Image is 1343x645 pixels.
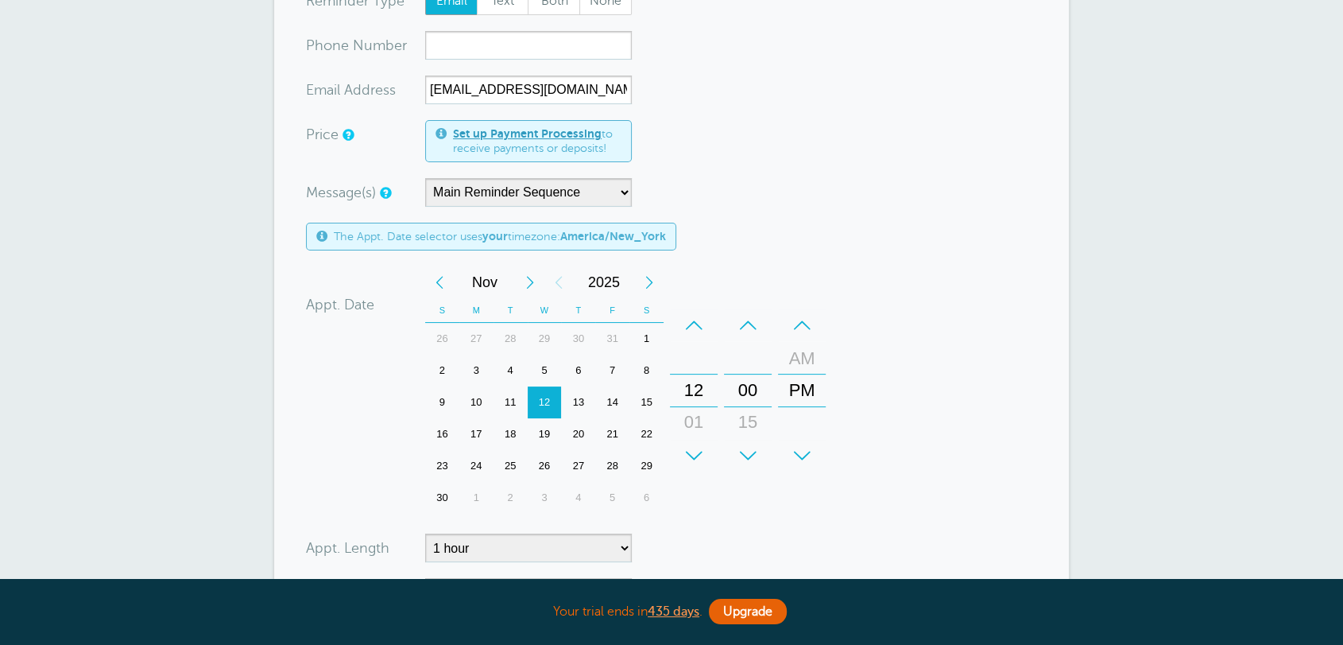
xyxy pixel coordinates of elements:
[306,76,425,104] div: ress
[343,130,352,140] a: An optional price for the appointment. If you set a price, you can include a payment link in your...
[334,230,666,243] span: The Appt. Date selector uses timezone:
[425,482,459,514] div: Sunday, November 30
[493,355,528,387] div: 4
[274,595,1069,629] div: Your trial ends in .
[544,266,573,298] div: Previous Year
[528,323,562,355] div: Wednesday, October 29
[528,450,562,482] div: 26
[528,298,562,323] th: W
[675,438,713,470] div: 02
[306,541,389,555] label: Appt. Length
[425,387,459,418] div: 9
[528,355,562,387] div: 5
[561,355,595,387] div: 6
[675,375,713,406] div: 12
[306,297,374,312] label: Appt. Date
[493,355,528,387] div: Tuesday, November 4
[425,387,459,418] div: Sunday, November 9
[459,323,493,355] div: 27
[709,599,787,624] a: Upgrade
[561,323,595,355] div: Thursday, October 30
[561,482,595,514] div: 4
[482,230,508,243] b: your
[332,38,373,52] span: ne Nu
[425,323,459,355] div: Sunday, October 26
[516,266,544,298] div: Next Month
[425,355,459,387] div: 2
[459,482,493,514] div: Monday, December 1
[629,387,664,418] div: Saturday, November 15
[629,482,664,514] div: Saturday, December 6
[724,309,772,472] div: Minutes
[595,482,629,514] div: Friday, December 5
[595,418,629,450] div: Friday, November 21
[459,355,493,387] div: Monday, November 3
[459,450,493,482] div: 24
[561,418,595,450] div: 20
[425,418,459,450] div: Sunday, November 16
[493,450,528,482] div: 25
[528,482,562,514] div: 3
[528,450,562,482] div: Wednesday, November 26
[629,418,664,450] div: 22
[493,387,528,418] div: 11
[528,418,562,450] div: 19
[595,355,629,387] div: 7
[453,127,621,155] span: to receive payments or deposits!
[783,343,821,375] div: AM
[595,450,629,482] div: 28
[493,482,528,514] div: 2
[528,418,562,450] div: Wednesday, November 19
[783,375,821,406] div: PM
[729,375,767,406] div: 00
[629,482,664,514] div: 6
[459,387,493,418] div: Monday, November 10
[306,83,334,97] span: Ema
[425,76,632,104] input: Optional
[648,604,699,619] b: 435 days
[629,450,664,482] div: 29
[459,298,493,323] th: M
[595,482,629,514] div: 5
[459,387,493,418] div: 10
[453,127,602,140] a: Set up Payment Processing
[454,266,516,298] span: November
[425,450,459,482] div: 23
[528,355,562,387] div: Wednesday, November 5
[561,450,595,482] div: 27
[629,418,664,450] div: Saturday, November 22
[560,230,666,243] b: America/New_York
[675,406,713,438] div: 01
[528,387,562,418] div: Wednesday, November 12
[561,355,595,387] div: Thursday, November 6
[729,406,767,438] div: 15
[425,323,459,355] div: 26
[528,482,562,514] div: Wednesday, December 3
[493,323,528,355] div: 28
[459,355,493,387] div: 3
[425,266,454,298] div: Previous Month
[595,323,629,355] div: 31
[528,387,562,418] div: 12
[425,482,459,514] div: 30
[670,309,718,472] div: Hours
[629,387,664,418] div: 15
[629,355,664,387] div: 8
[561,387,595,418] div: 13
[493,450,528,482] div: Tuesday, November 25
[306,31,425,60] div: mber
[306,38,332,52] span: Pho
[629,298,664,323] th: S
[561,482,595,514] div: Thursday, December 4
[561,450,595,482] div: Thursday, November 27
[629,323,664,355] div: Saturday, November 1
[334,83,370,97] span: il Add
[561,323,595,355] div: 30
[493,387,528,418] div: Tuesday, November 11
[595,387,629,418] div: Friday, November 14
[459,482,493,514] div: 1
[629,450,664,482] div: Saturday, November 29
[573,266,635,298] span: 2025
[493,418,528,450] div: Tuesday, November 18
[595,387,629,418] div: 14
